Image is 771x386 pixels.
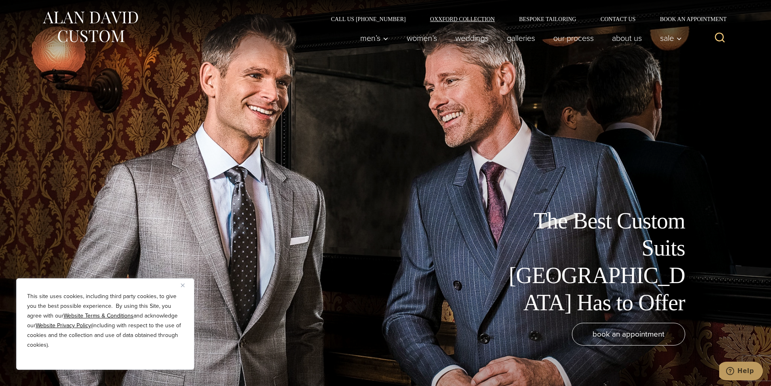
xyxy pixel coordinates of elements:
[27,292,183,350] p: This site uses cookies, including third party cookies, to give you the best possible experience. ...
[351,30,397,46] button: Men’s sub menu toggle
[397,30,446,46] a: Women’s
[181,284,185,287] img: Close
[319,16,418,22] a: Call Us [PHONE_NUMBER]
[719,362,763,382] iframe: Opens a widget where you can chat to one of our agents
[351,30,686,46] nav: Primary Navigation
[497,30,544,46] a: Galleries
[418,16,507,22] a: Oxxford Collection
[593,328,665,340] span: book an appointment
[603,30,651,46] a: About Us
[507,16,588,22] a: Bespoke Tailoring
[64,311,134,320] a: Website Terms & Conditions
[544,30,603,46] a: Our Process
[36,321,91,330] a: Website Privacy Policy
[572,323,685,345] a: book an appointment
[42,9,139,45] img: Alan David Custom
[181,280,191,290] button: Close
[503,207,685,316] h1: The Best Custom Suits [GEOGRAPHIC_DATA] Has to Offer
[651,30,686,46] button: Sale sub menu toggle
[446,30,497,46] a: weddings
[588,16,648,22] a: Contact Us
[319,16,730,22] nav: Secondary Navigation
[710,28,730,48] button: View Search Form
[648,16,729,22] a: Book an Appointment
